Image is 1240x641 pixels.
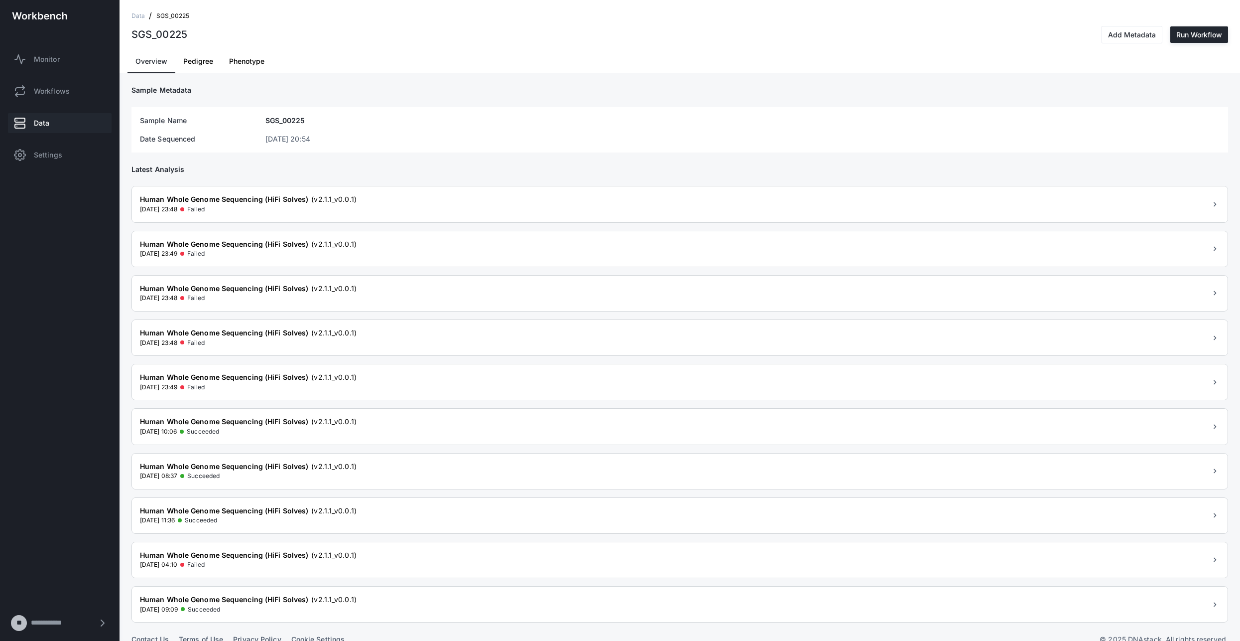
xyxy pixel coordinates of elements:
td: [DATE] 20:54 [265,134,1220,145]
span: / [149,11,152,21]
span: Succeeded [187,427,219,437]
span: (v2.1.1_v0.0.1) [311,506,357,516]
button: Add Metadata [1102,26,1162,43]
span: Overview [135,58,167,65]
h3: Latest Analysis [131,164,1228,174]
span: Human Whole Genome Sequencing (HiFi Solves) [140,194,308,204]
span: [DATE] 23:48 [140,293,177,303]
div: SGS_00225 [131,30,187,40]
span: (v2.1.1_v0.0.1) [311,372,357,382]
span: Failed [187,338,205,348]
span: Workflows [34,86,70,96]
button: Run Workflow [1170,26,1228,43]
span: Human Whole Genome Sequencing (HiFi Solves) [140,462,308,472]
span: SGS_00225 [156,11,190,21]
span: Human Whole Genome Sequencing (HiFi Solves) [140,372,308,382]
a: Monitor [8,49,112,69]
span: [DATE] 23:48 [140,338,177,348]
span: Failed [187,204,205,214]
span: (v2.1.1_v0.0.1) [311,417,357,427]
a: Data [8,113,112,133]
span: chevron_right [1211,600,1220,609]
span: (v2.1.1_v0.0.1) [311,284,357,294]
span: Data [131,11,145,21]
a: Workflows [8,81,112,101]
span: chevron_right [1211,378,1220,387]
span: Succeeded [188,605,220,615]
span: Failed [187,293,205,303]
span: Human Whole Genome Sequencing (HiFi Solves) [140,284,308,294]
span: Human Whole Genome Sequencing (HiFi Solves) [140,417,308,427]
span: Failed [187,382,205,392]
span: Phenotype [229,58,264,65]
a: Settings [8,145,112,165]
span: Monitor [34,54,60,64]
span: Human Whole Genome Sequencing (HiFi Solves) [140,506,308,516]
span: (v2.1.1_v0.0.1) [311,595,357,605]
span: [DATE] 11:36 [140,515,175,525]
span: [DATE] 04:10 [140,560,177,570]
span: chevron_right [1211,467,1220,476]
td: Sample Name [139,115,265,126]
span: (v2.1.1_v0.0.1) [311,462,357,472]
span: Settings [34,150,62,160]
span: (v2.1.1_v0.0.1) [311,194,357,204]
span: [DATE] 23:49 [140,382,177,392]
div: Add Metadata [1108,30,1156,39]
span: Succeeded [185,515,217,525]
span: Succeeded [187,471,220,481]
span: Human Whole Genome Sequencing (HiFi Solves) [140,239,308,249]
span: [DATE] 23:48 [140,204,177,214]
span: Human Whole Genome Sequencing (HiFi Solves) [140,595,308,605]
span: Human Whole Genome Sequencing (HiFi Solves) [140,328,308,338]
span: [DATE] 10:06 [140,427,177,437]
h3: Sample Metadata [131,85,1228,95]
span: Pedigree [183,58,213,65]
span: Failed [187,249,205,259]
span: chevron_right [1211,555,1220,564]
span: chevron_right [1211,333,1220,342]
span: [DATE] 09:09 [140,605,178,615]
span: SGS_00225 [265,116,305,126]
span: chevron_right [1211,511,1220,520]
span: chevron_right [1211,422,1220,431]
span: chevron_right [1211,289,1220,298]
span: chevron_right [1211,200,1220,209]
span: (v2.1.1_v0.0.1) [311,550,357,560]
span: Failed [187,560,205,570]
img: workbench-logo-white.svg [12,12,67,20]
span: (v2.1.1_v0.0.1) [311,239,357,249]
span: [DATE] 08:37 [140,471,177,481]
span: Data [34,118,49,128]
span: (v2.1.1_v0.0.1) [311,328,357,338]
span: [DATE] 23:49 [140,249,177,259]
div: Run Workflow [1176,30,1222,39]
span: chevron_right [1211,244,1220,253]
td: Date Sequenced [139,134,265,145]
span: Human Whole Genome Sequencing (HiFi Solves) [140,550,308,560]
